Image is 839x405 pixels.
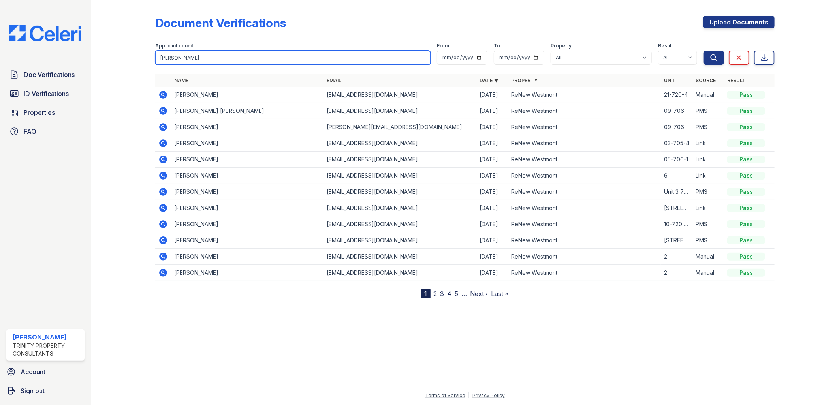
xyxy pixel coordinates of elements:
[324,87,477,103] td: [EMAIL_ADDRESS][DOMAIN_NAME]
[661,135,692,152] td: 03-705-4
[727,91,765,99] div: Pass
[703,16,775,28] a: Upload Documents
[476,265,508,281] td: [DATE]
[171,249,324,265] td: [PERSON_NAME]
[6,124,85,139] a: FAQ
[508,249,661,265] td: ReNew Westmont
[692,87,724,103] td: Manual
[171,135,324,152] td: [PERSON_NAME]
[472,392,505,398] a: Privacy Policy
[692,200,724,216] td: Link
[494,43,500,49] label: To
[24,127,36,136] span: FAQ
[508,152,661,168] td: ReNew Westmont
[508,87,661,103] td: ReNew Westmont
[727,204,765,212] div: Pass
[171,216,324,232] td: [PERSON_NAME]
[476,119,508,135] td: [DATE]
[692,119,724,135] td: PMS
[664,77,676,83] a: Unit
[3,383,88,399] a: Sign out
[155,43,193,49] label: Applicant or unit
[508,135,661,152] td: ReNew Westmont
[508,265,661,281] td: ReNew Westmont
[24,108,55,117] span: Properties
[661,168,692,184] td: 6
[476,152,508,168] td: [DATE]
[171,232,324,249] td: [PERSON_NAME]
[448,290,452,298] a: 4
[508,119,661,135] td: ReNew Westmont
[727,172,765,180] div: Pass
[727,188,765,196] div: Pass
[324,249,477,265] td: [EMAIL_ADDRESS][DOMAIN_NAME]
[727,139,765,147] div: Pass
[508,232,661,249] td: ReNew Westmont
[692,216,724,232] td: PMS
[508,168,661,184] td: ReNew Westmont
[434,290,437,298] a: 2
[324,168,477,184] td: [EMAIL_ADDRESS][DOMAIN_NAME]
[727,77,746,83] a: Result
[491,290,509,298] a: Last »
[692,265,724,281] td: Manual
[21,367,45,377] span: Account
[508,184,661,200] td: ReNew Westmont
[508,200,661,216] td: ReNew Westmont
[425,392,465,398] a: Terms of Service
[661,200,692,216] td: [STREET_ADDRESS]
[476,103,508,119] td: [DATE]
[24,70,75,79] span: Doc Verifications
[727,269,765,277] div: Pass
[171,103,324,119] td: [PERSON_NAME] [PERSON_NAME]
[6,67,85,82] a: Doc Verifications
[21,386,45,396] span: Sign out
[661,152,692,168] td: 05-706-1
[692,103,724,119] td: PMS
[440,290,444,298] a: 3
[658,43,673,49] label: Result
[476,135,508,152] td: [DATE]
[692,168,724,184] td: Link
[476,168,508,184] td: [DATE]
[661,232,692,249] td: [STREET_ADDRESS]
[24,89,69,98] span: ID Verifications
[508,103,661,119] td: ReNew Westmont
[661,119,692,135] td: 09-706
[468,392,470,398] div: |
[692,184,724,200] td: PMS
[324,216,477,232] td: [EMAIL_ADDRESS][DOMAIN_NAME]
[171,168,324,184] td: [PERSON_NAME]
[727,253,765,261] div: Pass
[171,200,324,216] td: [PERSON_NAME]
[727,236,765,244] div: Pass
[324,184,477,200] td: [EMAIL_ADDRESS][DOMAIN_NAME]
[661,265,692,281] td: 2
[508,216,661,232] td: ReNew Westmont
[727,107,765,115] div: Pass
[727,123,765,131] div: Pass
[476,249,508,265] td: [DATE]
[476,184,508,200] td: [DATE]
[692,135,724,152] td: Link
[13,342,81,358] div: Trinity Property Consultants
[13,332,81,342] div: [PERSON_NAME]
[476,87,508,103] td: [DATE]
[455,290,459,298] a: 5
[155,51,431,65] input: Search by name, email, or unit number
[661,216,692,232] td: 10-720 apt 2
[171,265,324,281] td: [PERSON_NAME]
[324,265,477,281] td: [EMAIL_ADDRESS][DOMAIN_NAME]
[727,220,765,228] div: Pass
[3,25,88,41] img: CE_Logo_Blue-a8612792a0a2168367f1c8372b55b34899dd931a85d93a1a3d3e32e68fde9ad4.png
[324,119,477,135] td: [PERSON_NAME][EMAIL_ADDRESS][DOMAIN_NAME]
[551,43,572,49] label: Property
[692,152,724,168] td: Link
[171,87,324,103] td: [PERSON_NAME]
[327,77,342,83] a: Email
[476,216,508,232] td: [DATE]
[324,103,477,119] td: [EMAIL_ADDRESS][DOMAIN_NAME]
[470,290,488,298] a: Next ›
[171,184,324,200] td: [PERSON_NAME]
